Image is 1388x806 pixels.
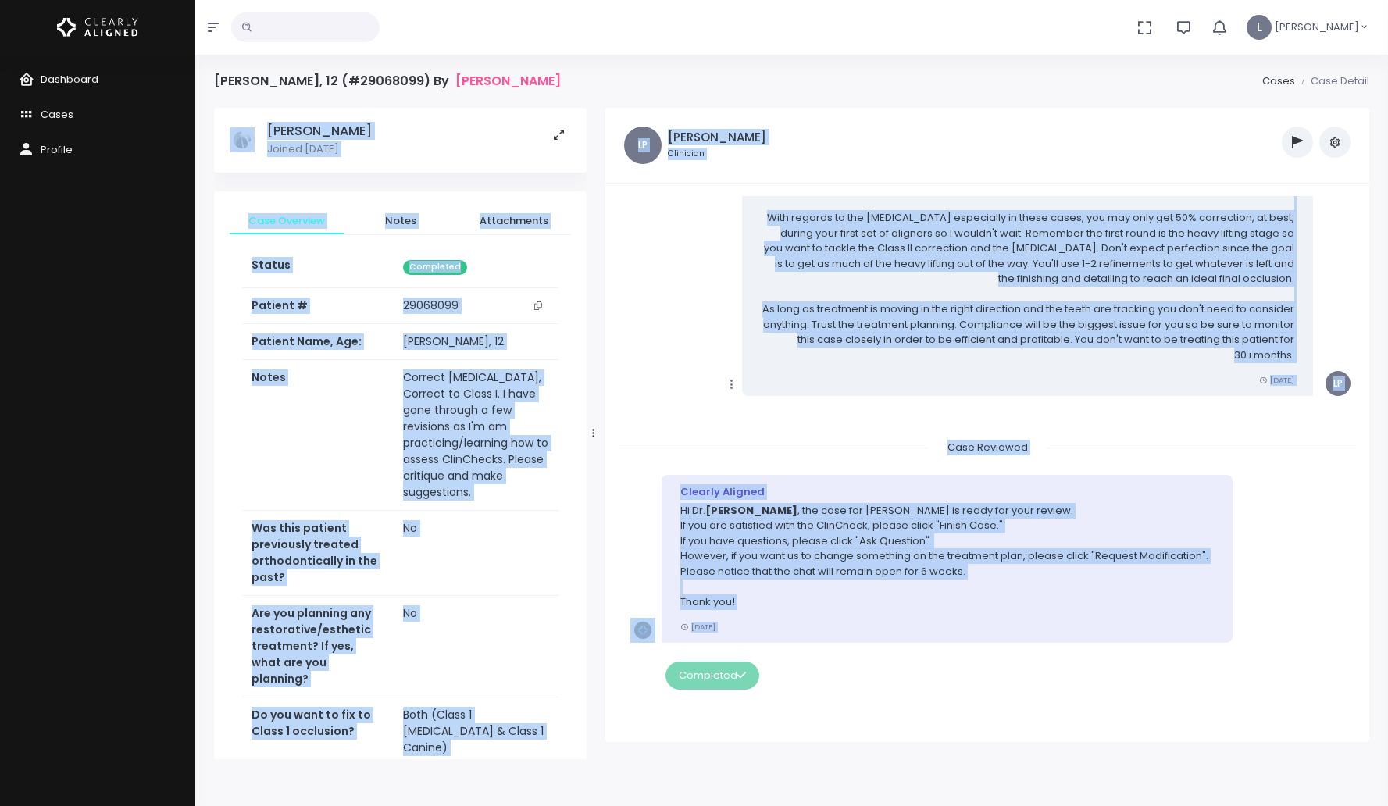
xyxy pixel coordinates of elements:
[41,142,73,157] span: Profile
[267,123,372,139] h5: [PERSON_NAME]
[41,107,73,122] span: Cases
[1247,15,1272,40] span: L
[242,248,394,287] th: Status
[267,141,372,157] p: Joined [DATE]
[1259,375,1294,385] small: [DATE]
[242,511,394,596] th: Was this patient previously treated orthodontically in the past?
[242,324,394,360] th: Patient Name, Age:
[41,72,98,87] span: Dashboard
[668,130,766,144] h5: [PERSON_NAME]
[929,435,1047,459] span: Case Reviewed
[394,697,558,766] td: Both (Class 1 [MEDICAL_DATA] & Class 1 Canine)
[242,213,331,229] span: Case Overview
[1326,371,1351,396] span: LP
[705,503,797,518] b: [PERSON_NAME]
[214,108,587,759] div: scrollable content
[242,596,394,697] th: Are you planning any restorative/esthetic treatment? If yes, what are you planning?
[394,360,558,511] td: Correct [MEDICAL_DATA], Correct to Class I. I have gone through a few revisions as I'm am practic...
[469,213,558,229] span: Attachments
[57,11,138,44] img: Logo Horizontal
[394,596,558,697] td: No
[356,213,445,229] span: Notes
[1262,73,1295,88] a: Cases
[680,622,715,632] small: [DATE]
[214,73,561,88] h4: [PERSON_NAME], 12 (#29068099) By
[455,73,561,88] a: [PERSON_NAME]
[761,149,1294,362] p: Yes definitely a challenging one out of the gate for you! :) But doable with good compliance! I p...
[394,511,558,596] td: No
[624,127,662,164] span: LP
[394,288,558,324] td: 29068099
[242,287,394,324] th: Patient #
[403,260,467,275] span: Completed
[680,484,1214,500] div: Clearly Aligned
[680,503,1214,610] p: Hi Dr. , the case for [PERSON_NAME] is ready for your review. If you are satisfied with the ClinC...
[1295,73,1369,89] li: Case Detail
[618,196,1357,724] div: scrollable content
[668,148,766,160] small: Clinician
[394,324,558,360] td: [PERSON_NAME], 12
[242,360,394,511] th: Notes
[242,697,394,766] th: Do you want to fix to Class 1 occlusion?
[1275,20,1359,35] span: [PERSON_NAME]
